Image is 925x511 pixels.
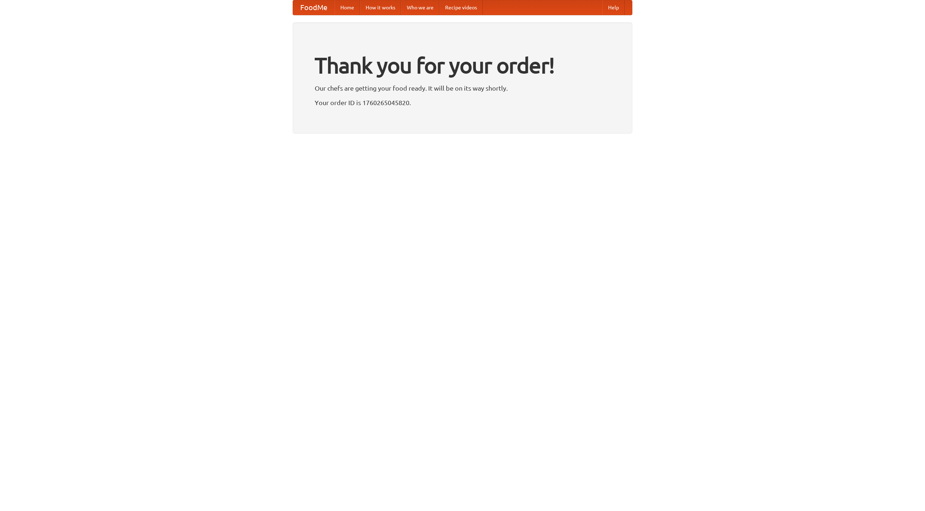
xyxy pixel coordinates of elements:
a: FoodMe [293,0,335,15]
a: Recipe videos [439,0,483,15]
a: How it works [360,0,401,15]
a: Home [335,0,360,15]
p: Our chefs are getting your food ready. It will be on its way shortly. [315,83,610,94]
a: Who we are [401,0,439,15]
p: Your order ID is 1760265045820. [315,97,610,108]
a: Help [602,0,625,15]
h1: Thank you for your order! [315,48,610,83]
